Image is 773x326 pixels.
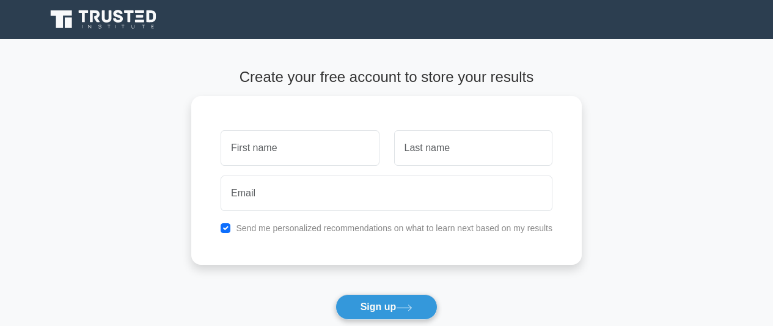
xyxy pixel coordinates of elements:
[191,69,582,86] h4: Create your free account to store your results
[221,176,552,211] input: Email
[221,130,379,166] input: First name
[236,223,552,233] label: Send me personalized recommendations on what to learn next based on my results
[394,130,552,166] input: Last name
[335,294,438,320] button: Sign up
